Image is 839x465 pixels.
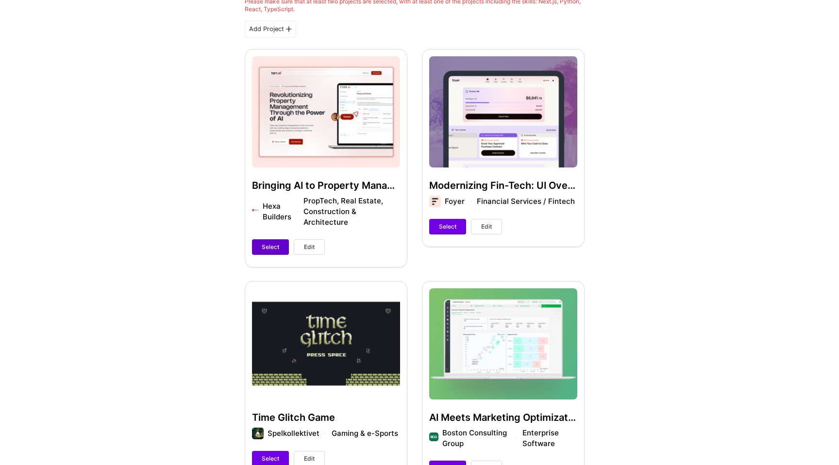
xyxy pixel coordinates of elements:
[245,21,296,37] div: Add Project
[304,454,315,463] span: Edit
[481,222,492,231] span: Edit
[262,243,279,251] span: Select
[439,222,456,231] span: Select
[429,219,466,234] button: Select
[252,239,289,255] button: Select
[286,26,292,32] i: icon PlusBlackFlat
[304,243,315,251] span: Edit
[471,219,502,234] button: Edit
[294,239,325,255] button: Edit
[262,454,279,463] span: Select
